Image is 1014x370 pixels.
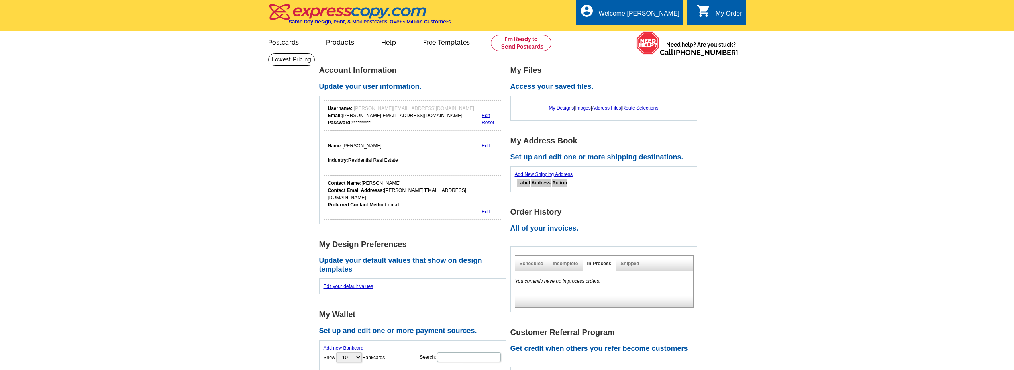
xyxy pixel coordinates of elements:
a: Postcards [255,32,312,51]
th: Label [517,179,530,187]
h1: My Wallet [319,310,510,319]
a: Add New Shipping Address [515,172,573,177]
a: Reset [482,120,494,125]
a: My Designs [549,105,574,111]
a: Route Selections [622,105,659,111]
i: shopping_cart [696,4,711,18]
span: Call [660,48,738,57]
h1: Customer Referral Program [510,328,702,337]
h2: Access your saved files. [510,82,702,91]
strong: Contact Email Addresss: [328,188,384,193]
a: Address Files [592,105,621,111]
div: [PERSON_NAME][EMAIL_ADDRESS][DOMAIN_NAME] ********** [328,105,474,126]
strong: Industry: [328,157,348,163]
a: Scheduled [520,261,544,266]
h2: All of your invoices. [510,224,702,233]
div: Your login information. [324,100,502,131]
h2: Set up and edit one or more shipping destinations. [510,153,702,162]
div: Your personal details. [324,138,502,168]
div: My Order [716,10,742,21]
a: [PHONE_NUMBER] [673,48,738,57]
label: Show Bankcards [324,352,385,363]
h2: Update your user information. [319,82,510,91]
h1: My Address Book [510,137,702,145]
a: Images [575,105,590,111]
th: Address [531,179,551,187]
input: Search: [437,352,501,362]
em: You currently have no in process orders. [515,278,601,284]
th: Action [552,179,567,187]
strong: Name: [328,143,343,149]
h2: Set up and edit one or more payment sources. [319,327,510,335]
select: ShowBankcards [336,352,362,362]
i: account_circle [580,4,594,18]
h1: Order History [510,208,702,216]
h4: Same Day Design, Print, & Mail Postcards. Over 1 Million Customers. [289,19,452,25]
a: shopping_cart My Order [696,9,742,19]
h2: Get credit when others you refer become customers [510,345,702,353]
div: | | | [515,100,693,116]
a: Same Day Design, Print, & Mail Postcards. Over 1 Million Customers. [268,10,452,25]
div: [PERSON_NAME] [PERSON_NAME][EMAIL_ADDRESS][DOMAIN_NAME] email [328,180,497,208]
a: Shipped [620,261,639,266]
div: [PERSON_NAME] Residential Real Estate [328,142,398,164]
span: Need help? Are you stuck? [660,41,742,57]
a: In Process [587,261,612,266]
h1: Account Information [319,66,510,74]
a: Edit [482,143,490,149]
h1: My Files [510,66,702,74]
a: Edit [482,113,490,118]
div: Who should we contact regarding order issues? [324,175,502,220]
strong: Username: [328,106,353,111]
a: Products [313,32,367,51]
a: Add new Bankcard [324,345,364,351]
strong: Preferred Contact Method: [328,202,388,208]
a: Edit your default values [324,284,373,289]
h2: Update your default values that show on design templates [319,256,510,274]
div: Welcome [PERSON_NAME] [599,10,679,21]
img: help [636,31,660,55]
a: Help [369,32,409,51]
a: Edit [482,209,490,215]
label: Search: [420,352,501,363]
span: [PERSON_NAME][EMAIL_ADDRESS][DOMAIN_NAME] [354,106,474,111]
a: Incomplete [553,261,578,266]
strong: Email: [328,113,342,118]
h1: My Design Preferences [319,240,510,249]
a: Free Templates [410,32,483,51]
strong: Contact Name: [328,180,362,186]
strong: Password: [328,120,352,125]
